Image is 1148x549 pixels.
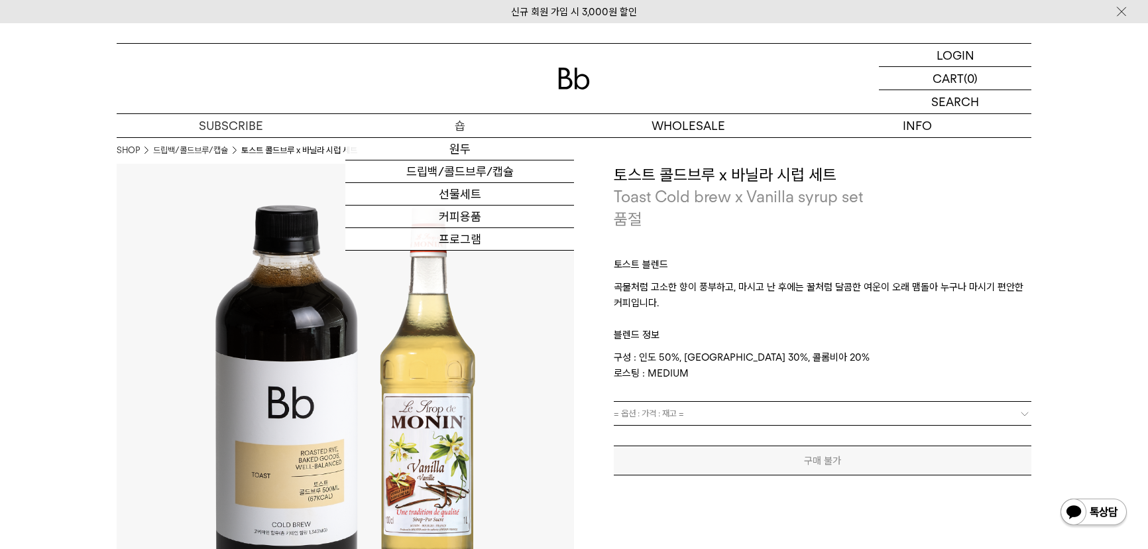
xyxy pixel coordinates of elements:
a: 선물세트 [345,183,574,206]
a: CART (0) [879,67,1031,90]
p: (0) [964,67,978,90]
a: SHOP [117,144,140,157]
a: SUBSCRIBE [117,114,345,137]
a: 신규 회원 가입 시 3,000원 할인 [511,6,637,18]
a: 프로그램 [345,228,574,251]
a: LOGIN [879,44,1031,67]
p: CART [933,67,964,90]
p: 블렌드 정보 [614,311,1031,349]
a: 커피용품 [345,206,574,228]
a: 원두 [345,138,574,160]
li: 토스트 콜드브루 x 바닐라 시럽 세트 [241,144,357,157]
a: 숍 [345,114,574,137]
button: 구매 불가 [614,446,1031,475]
span: = 옵션 : 가격 : 재고 = [614,402,684,425]
p: LOGIN [937,44,974,66]
h3: 토스트 콜드브루 x 바닐라 시럽 세트 [614,164,1031,186]
img: 카카오톡 채널 1:1 채팅 버튼 [1059,497,1128,529]
p: 품절 [614,208,642,231]
p: WHOLESALE [574,114,803,137]
p: 곡물처럼 고소한 향이 풍부하고, 마시고 난 후에는 꿀처럼 달콤한 여운이 오래 맴돌아 누구나 마시기 편안한 커피입니다. [614,279,1031,311]
p: INFO [803,114,1031,137]
p: 토스트 블렌드 [614,257,1031,279]
p: 구성 : 인도 50%, [GEOGRAPHIC_DATA] 30%, 콜롬비아 20% 로스팅 : MEDIUM [614,349,1031,381]
p: Toast Cold brew x Vanilla syrup set [614,186,1031,208]
p: SEARCH [931,90,979,113]
a: 드립백/콜드브루/캡슐 [345,160,574,183]
a: 드립백/콜드브루/캡슐 [153,144,228,157]
img: 로고 [558,68,590,90]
